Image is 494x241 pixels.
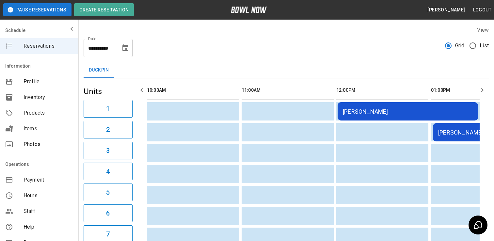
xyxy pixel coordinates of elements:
[147,81,239,100] th: 10:00AM
[24,78,73,86] span: Profile
[24,192,73,200] span: Hours
[480,42,489,50] span: List
[84,86,133,97] h5: Units
[84,62,489,78] div: inventory tabs
[24,93,73,101] span: Inventory
[106,229,110,239] h6: 7
[242,81,334,100] th: 11:00AM
[477,27,489,33] label: View
[343,108,473,115] div: [PERSON_NAME]
[106,104,110,114] h6: 1
[84,184,133,201] button: 5
[84,204,133,222] button: 6
[231,7,267,13] img: logo
[24,109,73,117] span: Products
[84,163,133,180] button: 4
[74,3,134,16] button: Create Reservation
[24,125,73,133] span: Items
[24,140,73,148] span: Photos
[106,166,110,177] h6: 4
[24,207,73,215] span: Staff
[24,42,73,50] span: Reservations
[106,145,110,156] h6: 3
[3,3,72,16] button: Pause Reservations
[425,4,468,16] button: [PERSON_NAME]
[84,142,133,159] button: 3
[84,100,133,118] button: 1
[106,208,110,218] h6: 6
[106,187,110,198] h6: 5
[84,62,114,78] button: Duckpin
[24,223,73,231] span: Help
[106,124,110,135] h6: 2
[470,4,494,16] button: Logout
[336,81,428,100] th: 12:00PM
[24,176,73,184] span: Payment
[455,42,465,50] span: Grid
[84,121,133,138] button: 2
[119,41,132,55] button: Choose date, selected date is Aug 23, 2025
